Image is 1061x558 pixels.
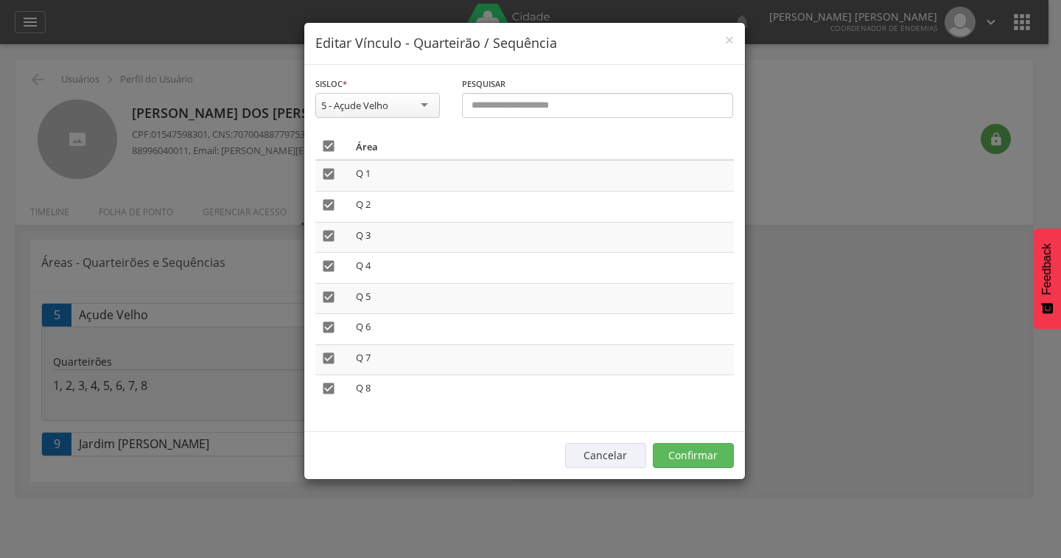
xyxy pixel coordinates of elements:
[653,443,734,468] button: Confirmar
[321,139,336,153] i: 
[350,375,734,405] td: Q 8
[725,29,734,50] span: ×
[321,167,336,181] i: 
[321,381,336,396] i: 
[321,198,336,212] i: 
[350,191,734,222] td: Q 2
[350,222,734,253] td: Q 3
[1040,243,1054,295] span: Feedback
[350,160,734,191] td: Q 1
[350,133,734,160] th: Área
[315,78,343,89] span: Sisloc
[321,290,336,304] i: 
[1033,229,1061,329] button: Feedback - Mostrar pesquisa
[565,443,646,468] button: Cancelar
[350,283,734,314] td: Q 5
[350,253,734,284] td: Q 4
[315,34,734,53] h4: Editar Vínculo - Quarteirão / Sequência
[321,229,336,243] i: 
[725,32,734,48] button: Close
[321,351,336,366] i: 
[350,314,734,345] td: Q 6
[321,259,336,273] i: 
[321,320,336,335] i: 
[462,78,505,89] span: Pesquisar
[350,344,734,375] td: Q 7
[321,99,388,112] div: 5 - Açude Velho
